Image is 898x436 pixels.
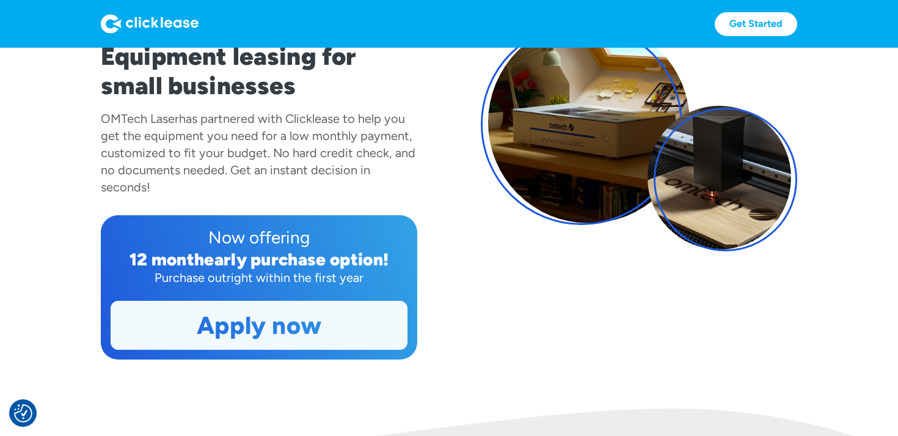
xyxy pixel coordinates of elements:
[715,12,797,36] a: Get Started
[111,225,407,249] div: Now offering
[204,249,389,270] div: early purchase option!
[101,42,417,100] h1: Equipment leasing for small businesses
[14,404,32,423] button: Consent Preferences
[101,111,415,194] div: has partnered with Clicklease to help you get the equipment you need for a low monthly payment, c...
[130,249,205,270] div: 12 month
[111,301,407,349] a: Apply now
[111,269,407,286] div: Purchase outright within the first year
[101,111,179,126] div: OMTech Laser
[14,404,32,423] img: Revisit consent button
[101,14,199,34] img: Logo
